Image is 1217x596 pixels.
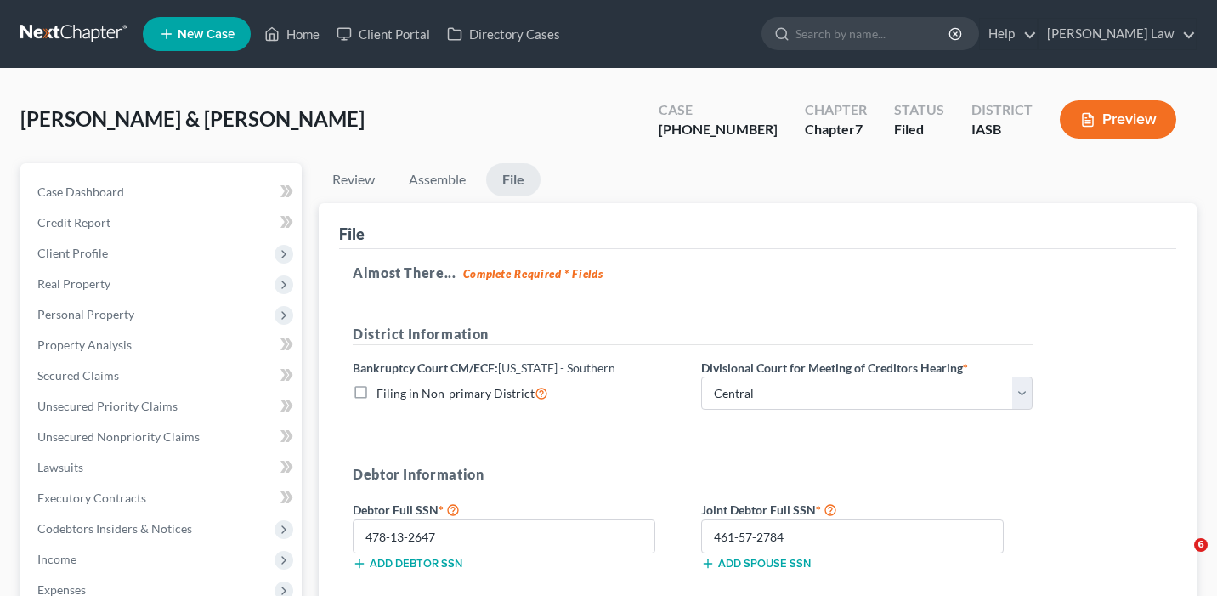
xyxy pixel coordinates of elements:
div: District [971,100,1033,120]
span: Income [37,552,76,566]
span: Filing in Non-primary District [376,386,535,400]
a: Help [980,19,1037,49]
button: Add debtor SSN [353,557,462,570]
label: Joint Debtor Full SSN [693,499,1041,519]
span: Case Dashboard [37,184,124,199]
a: Review [319,163,388,196]
span: Personal Property [37,307,134,321]
a: Secured Claims [24,360,302,391]
a: Home [256,19,328,49]
label: Debtor Full SSN [344,499,693,519]
iframe: Intercom live chat [1159,538,1200,579]
span: [PERSON_NAME] & [PERSON_NAME] [20,106,365,131]
a: File [486,163,541,196]
div: Case [659,100,778,120]
span: Client Profile [37,246,108,260]
span: 6 [1194,538,1208,552]
span: Secured Claims [37,368,119,383]
span: Credit Report [37,215,110,230]
span: Unsecured Priority Claims [37,399,178,413]
span: New Case [178,28,235,41]
span: Unsecured Nonpriority Claims [37,429,200,444]
label: Bankruptcy Court CM/ECF: [353,359,615,377]
h5: Debtor Information [353,464,1033,485]
div: IASB [971,120,1033,139]
span: 7 [855,121,863,137]
a: Case Dashboard [24,177,302,207]
button: Preview [1060,100,1176,139]
button: Add spouse SSN [701,557,811,570]
input: XXX-XX-XXXX [701,519,1004,553]
a: Executory Contracts [24,483,302,514]
label: Divisional Court for Meeting of Creditors Hearing [701,359,968,377]
span: [US_STATE] - Southern [498,360,615,375]
div: Status [894,100,944,120]
a: [PERSON_NAME] Law [1039,19,1196,49]
a: Property Analysis [24,330,302,360]
span: Lawsuits [37,460,83,474]
a: Lawsuits [24,452,302,483]
a: Credit Report [24,207,302,238]
div: Filed [894,120,944,139]
input: XXX-XX-XXXX [353,519,655,553]
a: Unsecured Priority Claims [24,391,302,422]
a: Client Portal [328,19,439,49]
a: Unsecured Nonpriority Claims [24,422,302,452]
span: Codebtors Insiders & Notices [37,521,192,536]
div: Chapter [805,100,867,120]
span: Executory Contracts [37,491,146,505]
h5: District Information [353,324,1033,345]
div: Chapter [805,120,867,139]
h5: Almost There... [353,263,1163,283]
div: [PHONE_NUMBER] [659,120,778,139]
span: Real Property [37,276,110,291]
div: File [339,224,365,244]
a: Directory Cases [439,19,569,49]
input: Search by name... [795,18,951,49]
strong: Complete Required * Fields [463,267,603,281]
a: Assemble [395,163,479,196]
span: Property Analysis [37,338,132,352]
